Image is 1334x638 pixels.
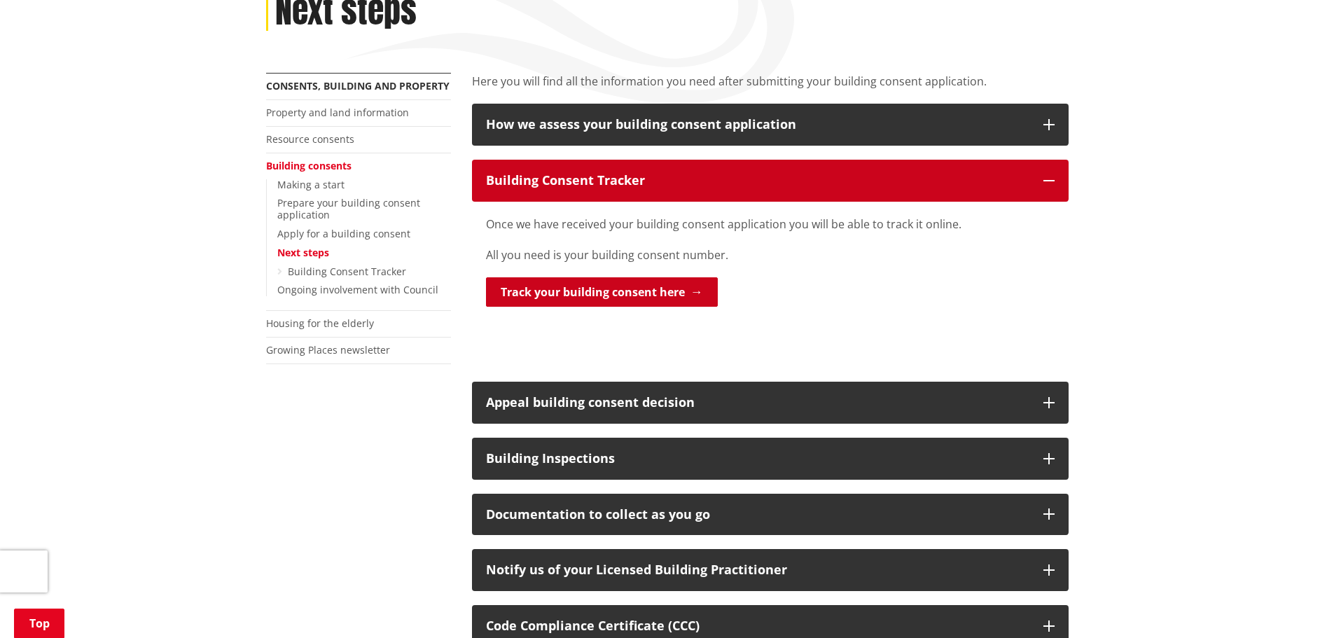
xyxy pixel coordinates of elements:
a: Next steps [277,246,329,259]
button: Building Inspections [472,438,1069,480]
button: Documentation to collect as you go [472,494,1069,536]
iframe: Messenger Launcher [1270,579,1320,630]
a: Making a start [277,178,345,191]
a: Housing for the elderly [266,317,374,330]
a: Ongoing involvement with Council [277,283,438,296]
div: Building Consent Tracker [486,174,1029,188]
a: Consents, building and property [266,79,450,92]
p: All you need is your building consent number. [486,247,1055,263]
a: Track your building consent here [486,277,718,307]
button: Building Consent Tracker [472,160,1069,202]
p: Once we have received your building consent application you will be able to track it online. [486,216,1055,233]
a: Building consents [266,159,352,172]
button: Appeal building consent decision [472,382,1069,424]
p: Code Compliance Certificate (CCC) [486,619,1029,633]
a: Property and land information [266,106,409,119]
a: Apply for a building consent [277,227,410,240]
p: Here you will find all the information you need after submitting your building consent application. [472,73,1069,90]
div: Documentation to collect as you go [486,508,1029,522]
div: How we assess your building consent application [486,118,1029,132]
button: How we assess your building consent application [472,104,1069,146]
div: Building Inspections [486,452,1029,466]
button: Notify us of your Licensed Building Practitioner [472,549,1069,591]
a: Growing Places newsletter [266,343,390,356]
a: Resource consents [266,132,354,146]
a: Building Consent Tracker [288,265,406,278]
div: Appeal building consent decision [486,396,1029,410]
div: Notify us of your Licensed Building Practitioner [486,563,1029,577]
a: Top [14,609,64,638]
a: Prepare your building consent application [277,196,420,221]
